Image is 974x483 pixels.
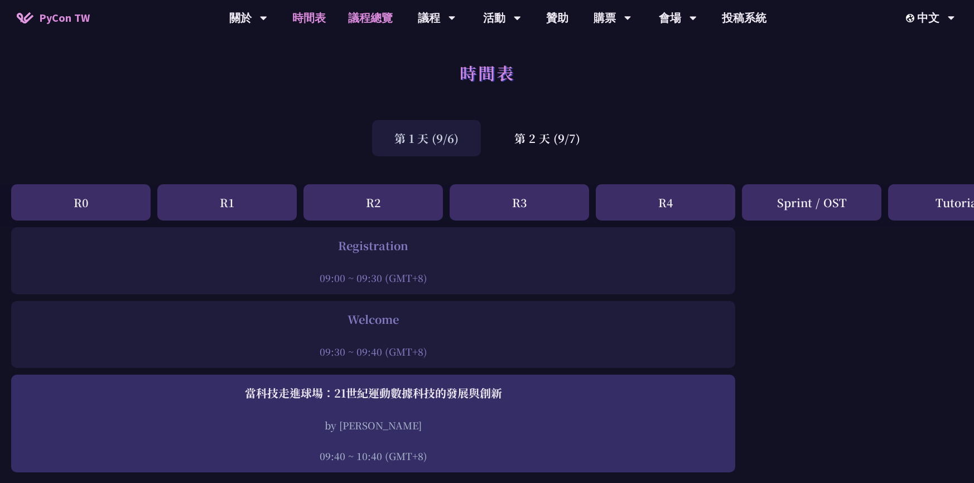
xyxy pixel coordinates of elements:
a: 當科技走進球場：21世紀運動數據科技的發展與創新 by [PERSON_NAME] 09:40 ~ 10:40 (GMT+8) [17,385,730,463]
div: Sprint / OST [742,184,881,221]
div: R4 [596,184,735,221]
span: PyCon TW [39,9,90,26]
div: 09:30 ~ 09:40 (GMT+8) [17,345,730,358]
div: R2 [303,184,443,221]
h1: 時間表 [460,56,515,89]
div: 第 2 天 (9/7) [492,120,602,156]
div: 09:00 ~ 09:30 (GMT+8) [17,271,730,285]
div: 當科技走進球場：21世紀運動數據科技的發展與創新 [17,385,730,401]
div: R3 [450,184,589,221]
div: 09:40 ~ 10:40 (GMT+8) [17,449,730,463]
div: R0 [11,184,151,221]
a: PyCon TW [6,4,101,32]
div: Welcome [17,311,730,328]
img: Locale Icon [906,14,917,22]
div: by [PERSON_NAME] [17,418,730,432]
div: Registration [17,237,730,254]
div: R1 [157,184,297,221]
img: Home icon of PyCon TW 2025 [17,12,33,23]
div: 第 1 天 (9/6) [372,120,481,156]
